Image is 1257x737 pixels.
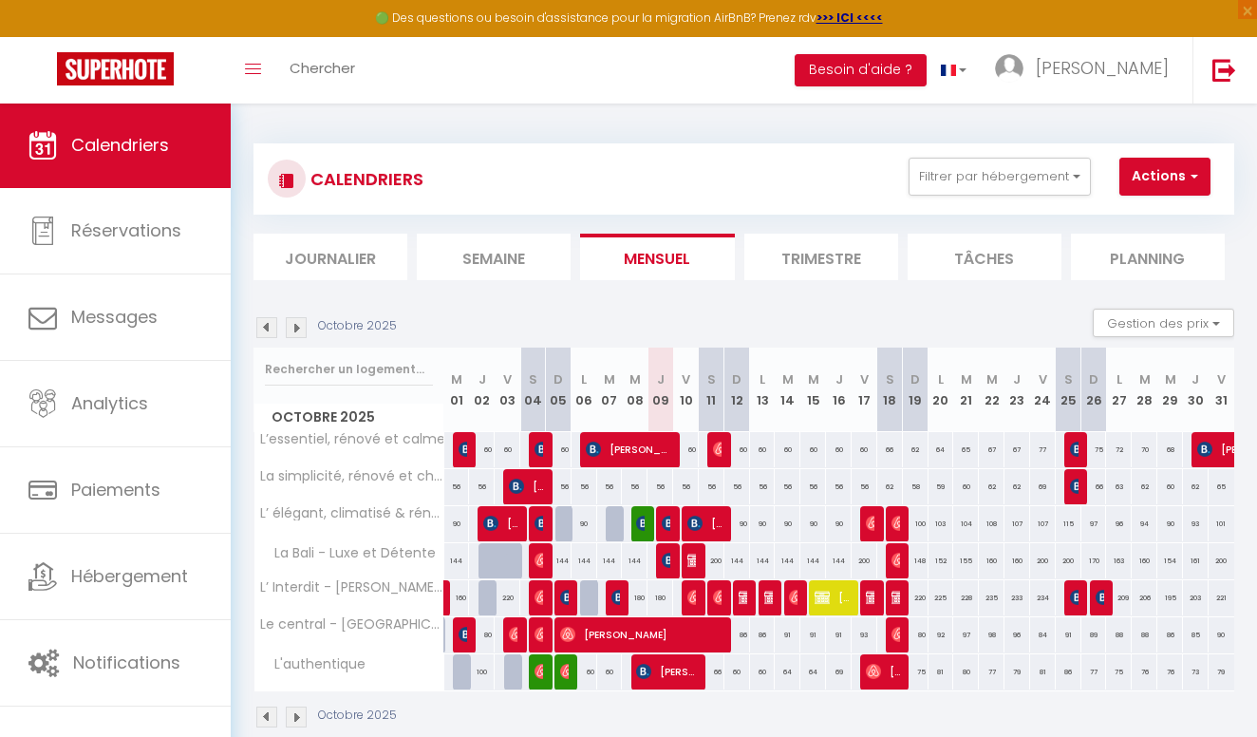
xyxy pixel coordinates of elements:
[979,543,1004,578] div: 160
[953,580,979,615] div: 228
[764,579,773,615] span: [PERSON_NAME]
[71,218,181,242] span: Réservations
[979,348,1004,432] th: 22
[469,654,495,690] div: 100
[257,469,447,483] span: La simplicité, rénové et chaleureux
[647,580,673,615] div: 180
[816,9,883,26] strong: >>> ICI <<<<
[800,654,826,690] div: 64
[1081,543,1107,578] div: 170
[979,580,1004,615] div: 235
[546,432,572,467] div: 60
[673,432,699,467] div: 60
[581,370,587,388] abbr: L
[318,707,397,725] p: Octobre 2025
[995,54,1023,83] img: ...
[782,370,794,388] abbr: M
[495,432,520,467] div: 60
[1030,654,1056,690] div: 81
[1157,469,1183,504] div: 60
[1157,580,1183,615] div: 195
[1209,506,1234,541] div: 101
[877,469,903,504] div: 62
[929,348,954,432] th: 20
[546,543,572,578] div: 144
[253,234,407,280] li: Journalier
[800,469,826,504] div: 56
[1209,543,1234,578] div: 200
[1106,580,1132,615] div: 209
[800,506,826,541] div: 90
[775,506,800,541] div: 90
[662,505,670,541] span: [PERSON_NAME]
[682,370,690,388] abbr: V
[1070,579,1079,615] span: [PERSON_NAME]
[1070,468,1079,504] span: [PERSON_NAME]
[699,543,724,578] div: 200
[699,348,724,432] th: 11
[903,543,929,578] div: 148
[1004,580,1030,615] div: 233
[306,158,423,200] h3: CALENDRIERS
[826,348,852,432] th: 16
[979,506,1004,541] div: 108
[636,505,645,541] span: [PERSON_NAME]
[1132,348,1157,432] th: 28
[826,543,852,578] div: 144
[495,580,520,615] div: 220
[826,469,852,504] div: 56
[852,432,877,467] div: 60
[739,579,747,615] span: [PERSON_NAME]
[877,432,903,467] div: 66
[750,469,776,504] div: 56
[495,348,520,432] th: 03
[1081,617,1107,652] div: 89
[444,469,470,504] div: 56
[560,616,722,652] span: [PERSON_NAME]
[909,158,1091,196] button: Filtrer par hébergement
[1071,234,1225,280] li: Planning
[1056,348,1081,432] th: 25
[444,348,470,432] th: 01
[1132,543,1157,578] div: 160
[1183,617,1209,652] div: 85
[724,348,750,432] th: 12
[437,580,446,616] a: [PERSON_NAME]
[1030,469,1056,504] div: 69
[257,580,447,595] span: L’ Interdit - [PERSON_NAME] et Sensualité
[580,234,734,280] li: Mensuel
[572,654,597,690] div: 60
[724,506,750,541] div: 90
[866,653,900,690] span: [PERSON_NAME]
[795,54,927,86] button: Besoin d'aide ?
[444,543,470,578] div: 144
[1036,56,1169,80] span: [PERSON_NAME]
[1004,432,1030,467] div: 67
[257,506,447,520] span: L’ élégant, climatisé & rénové
[546,469,572,504] div: 56
[1056,617,1081,652] div: 91
[852,617,877,652] div: 93
[986,370,998,388] abbr: M
[469,348,495,432] th: 02
[953,617,979,652] div: 97
[1030,348,1056,432] th: 24
[1209,348,1234,432] th: 31
[469,469,495,504] div: 56
[546,348,572,432] th: 05
[535,653,543,690] span: [PERSON_NAME]
[775,654,800,690] div: 64
[979,617,1004,652] div: 98
[800,348,826,432] th: 15
[953,348,979,432] th: 21
[1119,158,1210,196] button: Actions
[265,352,433,387] input: Rechercher un logement...
[908,234,1061,280] li: Tâches
[687,505,722,541] span: [PERSON_NAME]
[1106,506,1132,541] div: 96
[1004,506,1030,541] div: 107
[1081,654,1107,690] div: 77
[800,543,826,578] div: 144
[1106,617,1132,652] div: 88
[469,432,495,467] div: 60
